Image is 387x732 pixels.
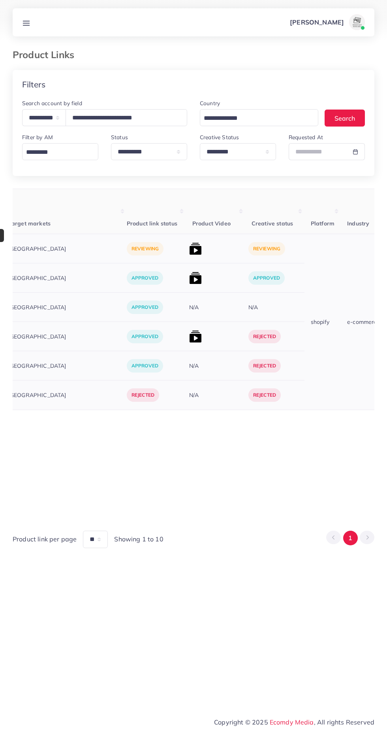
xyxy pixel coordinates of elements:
[8,386,127,404] p: [GEOGRAPHIC_DATA]
[326,531,374,545] ul: Pagination
[22,143,98,160] div: Search for option
[8,327,127,345] p: [GEOGRAPHIC_DATA]
[201,112,308,125] input: Search for option
[127,271,163,285] p: approved
[189,242,202,255] img: list product video
[311,318,329,325] span: shopify
[22,99,82,107] label: Search account by field
[192,220,231,227] span: Product Video
[349,14,365,30] img: avatar
[8,220,51,227] span: Target markets
[200,133,239,141] label: Creative Status
[248,271,285,285] p: approved
[270,718,314,726] a: Ecomdy Media
[286,14,368,30] a: [PERSON_NAME]avatar
[214,717,374,727] span: Copyright © 2025
[248,359,281,373] p: rejected
[13,535,77,544] span: Product link per page
[114,535,163,544] span: Showing 1 to 10
[8,269,127,287] p: [GEOGRAPHIC_DATA]
[22,79,45,89] h4: Filters
[127,301,163,314] p: approved
[289,133,323,141] label: Requested At
[290,17,344,27] p: [PERSON_NAME]
[189,303,199,311] div: N/A
[22,133,53,141] label: Filter by AM
[127,359,163,373] p: approved
[189,391,199,399] div: N/A
[347,318,380,325] span: e-commerce
[343,531,358,545] button: Go to page 1
[248,388,281,402] p: rejected
[127,388,159,402] p: rejected
[248,330,281,343] p: rejected
[248,242,285,255] p: reviewing
[252,220,293,227] span: Creative status
[314,717,374,727] span: , All rights Reserved
[347,220,369,227] span: Industry
[189,330,202,343] img: list product video
[127,220,177,227] span: Product link status
[127,330,163,343] p: approved
[311,220,334,227] span: Platform
[189,362,199,370] div: N/A
[111,133,128,141] label: Status
[8,298,127,316] p: [GEOGRAPHIC_DATA]
[189,272,202,284] img: list product video
[23,146,94,159] input: Search for option
[200,109,318,126] div: Search for option
[200,99,220,107] label: Country
[13,49,81,61] h3: Product Links
[127,242,163,255] p: reviewing
[325,110,365,127] button: Search
[248,303,258,311] div: N/A
[8,357,127,375] p: [GEOGRAPHIC_DATA]
[8,240,127,257] p: [GEOGRAPHIC_DATA]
